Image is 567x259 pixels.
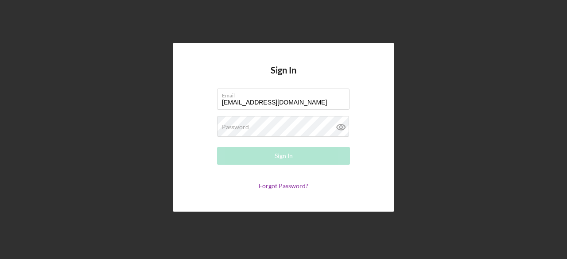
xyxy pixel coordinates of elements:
label: Password [222,124,249,131]
h4: Sign In [271,65,296,89]
div: Sign In [275,147,293,165]
button: Sign In [217,147,350,165]
a: Forgot Password? [259,182,308,189]
label: Email [222,89,350,99]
